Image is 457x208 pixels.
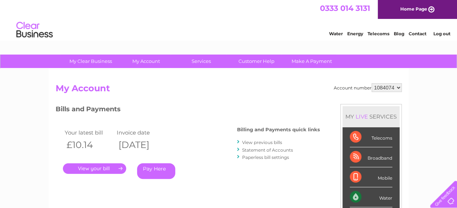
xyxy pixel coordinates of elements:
a: Make A Payment [282,55,342,68]
a: Pay Here [137,163,175,179]
a: My Account [116,55,176,68]
div: Telecoms [350,127,392,147]
div: LIVE [354,113,369,120]
div: MY SERVICES [342,106,400,127]
a: Log out [433,31,450,36]
a: Customer Help [227,55,286,68]
div: Account number [334,83,402,92]
a: Energy [347,31,363,36]
td: Your latest bill [63,128,115,137]
a: Contact [409,31,426,36]
a: Services [171,55,231,68]
a: My Clear Business [61,55,121,68]
div: Mobile [350,167,392,187]
td: Invoice date [115,128,167,137]
a: Statement of Accounts [242,147,293,153]
a: View previous bills [242,140,282,145]
h3: Bills and Payments [56,104,320,117]
a: 0333 014 3131 [320,4,370,13]
h4: Billing and Payments quick links [237,127,320,132]
div: Broadband [350,147,392,167]
th: [DATE] [115,137,167,152]
div: Water [350,187,392,207]
a: Blog [394,31,404,36]
div: Clear Business is a trading name of Verastar Limited (registered in [GEOGRAPHIC_DATA] No. 3667643... [57,4,401,35]
a: . [63,163,126,174]
img: logo.png [16,19,53,41]
a: Paperless bill settings [242,155,289,160]
a: Water [329,31,343,36]
th: £10.14 [63,137,115,152]
h2: My Account [56,83,402,97]
a: Telecoms [368,31,389,36]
